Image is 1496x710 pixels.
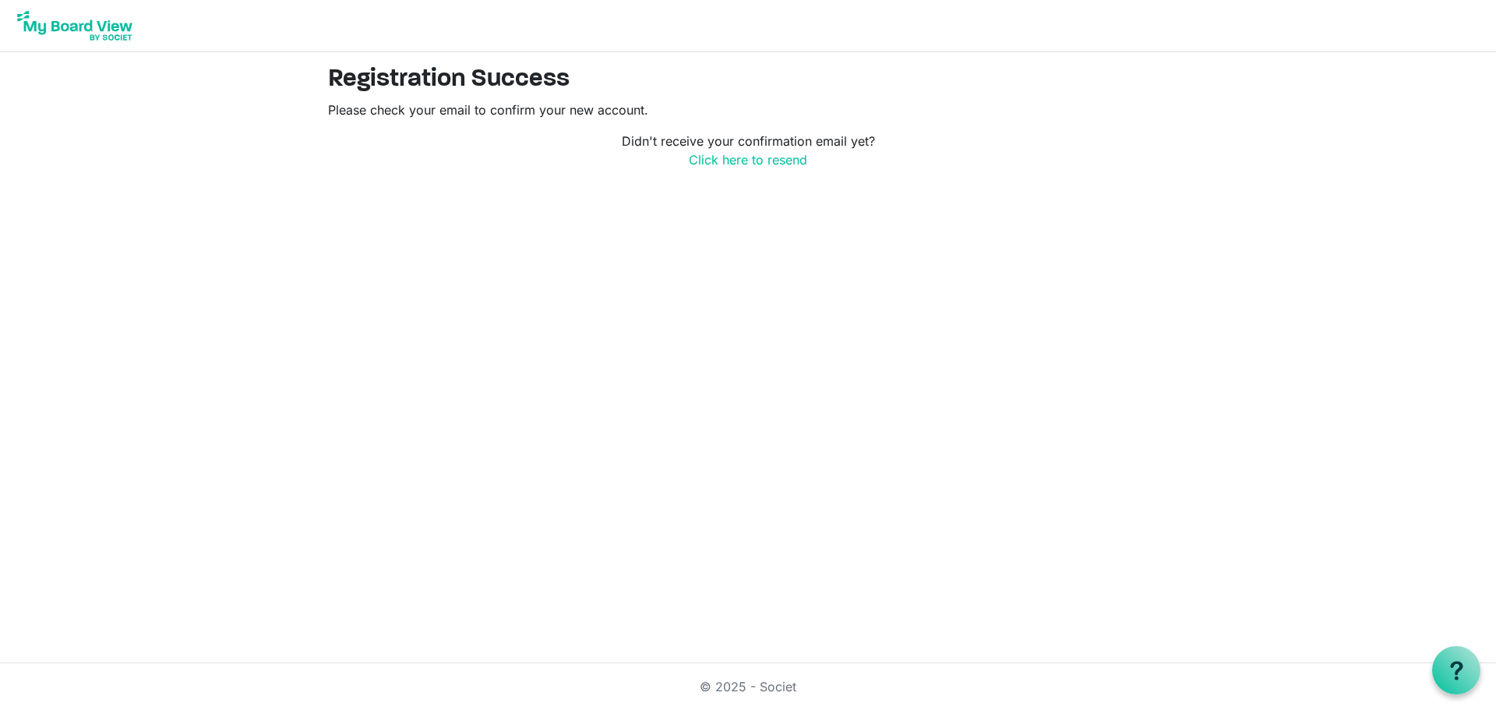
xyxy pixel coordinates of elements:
a: Click here to resend [689,152,807,168]
p: Please check your email to confirm your new account. [328,101,1168,119]
p: Didn't receive your confirmation email yet? [328,132,1168,169]
a: © 2025 - Societ [700,679,796,694]
h2: Registration Success [328,65,1168,94]
img: My Board View Logo [12,6,137,45]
